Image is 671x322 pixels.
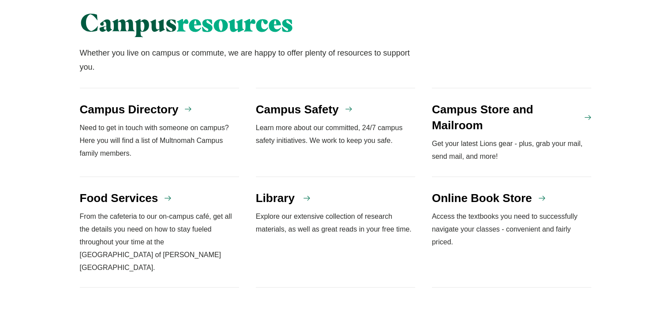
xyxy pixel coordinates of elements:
span: Whether you live on campus or commute, we are happy to offer plenty of resources to support you. [80,49,410,71]
h4: Campus Directory [80,101,179,117]
h4: Library [256,190,295,206]
h4: Online Book Store [432,190,532,206]
h4: Food Services [80,190,158,206]
p: Need to get in touch with someone on campus? Here you will find a list of Multnomah Campus family... [80,122,240,160]
span: resources [177,7,293,37]
h4: Campus Store and Mailroom [432,101,578,134]
p: Explore our extensive collection of research materials, as well as great reads in your free time. [256,210,416,236]
a: Library Explore our extensive collection of research materials, as well as great reads in your fr... [256,177,416,288]
h4: Campus Safety [256,101,339,117]
p: Learn more about our committed, 24/7 campus safety initiatives. We work to keep you safe. [256,122,416,147]
p: Access the textbooks you need to successfully navigate your classes - convenient and fairly priced. [432,210,592,248]
p: Get your latest Lions gear - plus, grab your mail, send mail, and more! [432,138,592,163]
a: Food Services From the cafeteria to our on-campus café, get all the details you need on how to st... [80,177,240,288]
p: From the cafeteria to our on-campus café, get all the details you need on how to stay fueled thro... [80,210,240,274]
h2: Campus [80,8,416,37]
a: Online Book Store Access the textbooks you need to successfully navigate your classes - convenien... [432,177,592,288]
a: Campus Safety Learn more about our committed, 24/7 campus safety initiatives. We work to keep you... [256,88,416,177]
a: Campus Directory Need to get in touch with someone on campus? Here you will find a list of Multno... [80,88,240,177]
a: Campus Store and Mailroom Get your latest Lions gear - plus, grab your mail, send mail, and more! [432,88,592,177]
